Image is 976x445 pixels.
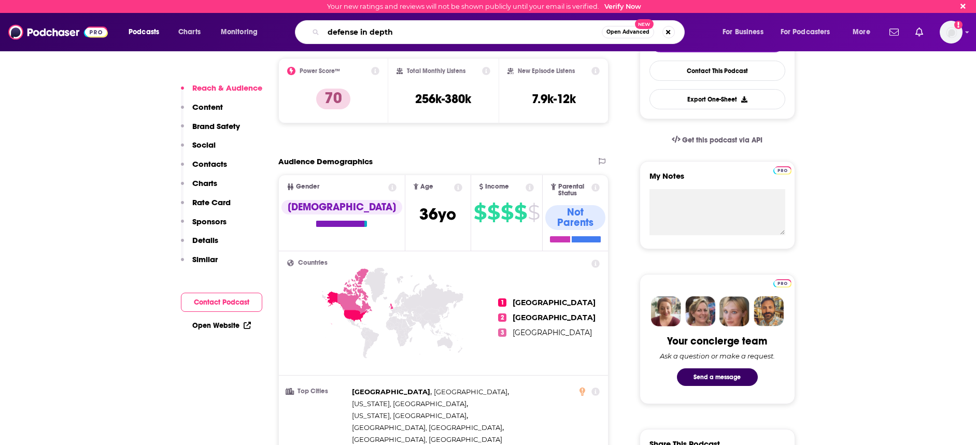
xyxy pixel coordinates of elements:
[352,386,432,398] span: ,
[954,21,963,29] svg: Email not verified
[635,19,654,29] span: New
[513,298,596,307] span: [GEOGRAPHIC_DATA]
[181,254,218,274] button: Similar
[323,24,602,40] input: Search podcasts, credits, & more...
[532,91,576,107] h3: 7.9k-12k
[528,204,540,221] span: $
[214,24,271,40] button: open menu
[352,410,468,422] span: ,
[316,89,350,109] p: 70
[352,435,502,443] span: [GEOGRAPHIC_DATA], [GEOGRAPHIC_DATA]
[885,23,903,41] a: Show notifications dropdown
[129,25,159,39] span: Podcasts
[221,25,258,39] span: Monitoring
[352,387,430,396] span: [GEOGRAPHIC_DATA]
[305,20,695,44] div: Search podcasts, credits, & more...
[774,24,845,40] button: open menu
[181,217,227,236] button: Sponsors
[352,398,468,410] span: ,
[178,25,201,39] span: Charts
[501,204,513,221] span: $
[352,423,502,432] span: [GEOGRAPHIC_DATA], [GEOGRAPHIC_DATA]
[278,156,373,166] h2: Audience Demographics
[192,235,218,245] p: Details
[434,386,509,398] span: ,
[192,321,251,330] a: Open Website
[545,205,605,230] div: Not Parents
[121,24,173,40] button: open menu
[498,313,506,322] span: 2
[773,166,791,175] img: Podchaser Pro
[8,22,108,42] img: Podchaser - Follow, Share and Rate Podcasts
[715,24,776,40] button: open menu
[352,411,466,420] span: [US_STATE], [GEOGRAPHIC_DATA]
[940,21,963,44] span: Logged in as MelissaPS
[518,67,575,75] h2: New Episode Listens
[685,296,715,326] img: Barbara Profile
[649,171,785,189] label: My Notes
[513,313,596,322] span: [GEOGRAPHIC_DATA]
[651,296,681,326] img: Sydney Profile
[181,159,227,178] button: Contacts
[172,24,207,40] a: Charts
[602,26,654,38] button: Open AdvancedNew
[667,335,767,348] div: Your concierge team
[192,197,231,207] p: Rate Card
[181,121,240,140] button: Brand Safety
[677,368,758,386] button: Send a message
[181,197,231,217] button: Rate Card
[300,67,340,75] h2: Power Score™
[434,387,507,396] span: [GEOGRAPHIC_DATA]
[327,3,641,10] div: Your new ratings and reviews will not be shown publicly until your email is verified.
[940,21,963,44] img: User Profile
[192,254,218,264] p: Similar
[192,140,216,150] p: Social
[181,140,216,159] button: Social
[663,127,771,153] a: Get this podcast via API
[181,83,262,102] button: Reach & Audience
[407,67,465,75] h2: Total Monthly Listens
[192,83,262,93] p: Reach & Audience
[352,399,466,408] span: [US_STATE], [GEOGRAPHIC_DATA]
[192,178,217,188] p: Charts
[606,30,649,35] span: Open Advanced
[719,296,749,326] img: Jules Profile
[296,183,319,190] span: Gender
[181,102,223,121] button: Content
[514,204,527,221] span: $
[773,279,791,288] img: Podchaser Pro
[192,121,240,131] p: Brand Safety
[853,25,870,39] span: More
[723,25,763,39] span: For Business
[513,328,592,337] span: [GEOGRAPHIC_DATA]
[352,422,504,434] span: ,
[754,296,784,326] img: Jon Profile
[845,24,883,40] button: open menu
[420,183,433,190] span: Age
[682,136,762,145] span: Get this podcast via API
[660,352,775,360] div: Ask a question or make a request.
[498,328,506,337] span: 3
[773,165,791,175] a: Pro website
[192,159,227,169] p: Contacts
[485,183,509,190] span: Income
[181,235,218,254] button: Details
[781,25,830,39] span: For Podcasters
[604,3,641,10] a: Verify Now
[415,91,471,107] h3: 256k-380k
[181,293,262,312] button: Contact Podcast
[287,388,348,395] h3: Top Cities
[181,178,217,197] button: Charts
[192,102,223,112] p: Content
[498,298,506,307] span: 1
[940,21,963,44] button: Show profile menu
[487,204,500,221] span: $
[911,23,927,41] a: Show notifications dropdown
[298,260,328,266] span: Countries
[281,200,402,214] div: [DEMOGRAPHIC_DATA]
[649,61,785,81] a: Contact This Podcast
[474,204,486,221] span: $
[192,217,227,226] p: Sponsors
[419,204,456,224] span: 36 yo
